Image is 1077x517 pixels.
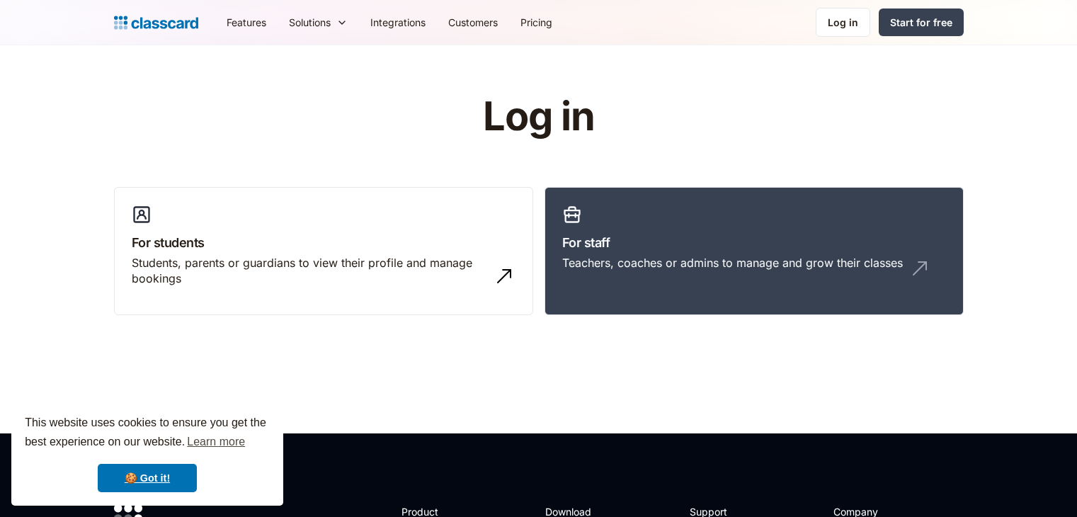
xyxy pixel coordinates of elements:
a: learn more about cookies [185,431,247,453]
div: Solutions [289,15,331,30]
a: For studentsStudents, parents or guardians to view their profile and manage bookings [114,187,533,316]
h3: For staff [562,233,946,252]
div: cookieconsent [11,401,283,506]
div: Log in [828,15,858,30]
h3: For students [132,233,515,252]
a: Log in [816,8,870,37]
h1: Log in [314,95,763,139]
div: Start for free [890,15,952,30]
a: Pricing [509,6,564,38]
a: Integrations [359,6,437,38]
a: For staffTeachers, coaches or admins to manage and grow their classes [545,187,964,316]
a: Customers [437,6,509,38]
a: home [114,13,198,33]
a: dismiss cookie message [98,464,197,492]
div: Solutions [278,6,359,38]
div: Students, parents or guardians to view their profile and manage bookings [132,255,487,287]
a: Start for free [879,8,964,36]
a: Features [215,6,278,38]
div: Teachers, coaches or admins to manage and grow their classes [562,255,903,271]
span: This website uses cookies to ensure you get the best experience on our website. [25,414,270,453]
